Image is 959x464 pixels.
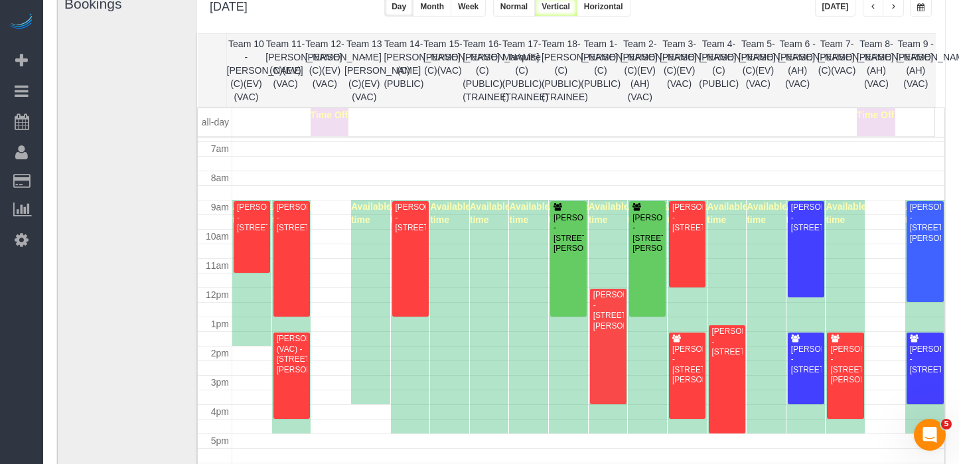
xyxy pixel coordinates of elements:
div: [PERSON_NAME] - [STREET_ADDRESS] [790,345,822,375]
span: Available time [668,201,708,225]
div: [PERSON_NAME] - [STREET_ADDRESS][PERSON_NAME] [632,213,663,254]
img: Automaid Logo [8,13,35,32]
span: Available time [628,201,668,225]
span: 12pm [206,289,229,300]
div: [PERSON_NAME] (VAC) - [STREET_ADDRESS][PERSON_NAME] [276,334,307,375]
span: Available time [470,201,510,225]
span: Available time [272,201,313,225]
div: [PERSON_NAME] - [STREET_ADDRESS] [672,202,703,233]
span: Available time [509,201,550,225]
th: Team 17- Marquise (C)(PUBLIC)(TRAINEE) [502,34,542,107]
span: 2pm [211,348,229,358]
span: Available time [232,201,273,225]
span: 3pm [211,377,229,388]
span: Available time [905,201,946,225]
span: Available time [747,201,787,225]
span: 1pm [211,319,229,329]
span: Available time [786,201,827,225]
span: Available time [391,201,431,225]
span: Available time [826,201,866,225]
div: [PERSON_NAME] - [STREET_ADDRESS][PERSON_NAME] [553,213,584,254]
div: [PERSON_NAME] - [STREET_ADDRESS][PERSON_NAME] [830,345,861,386]
th: Team 16- [PERSON_NAME] (C)(PUBLIC)(TRAINEE) [463,34,502,107]
div: [PERSON_NAME] - [STREET_ADDRESS] [711,327,743,357]
th: Team 10 - [PERSON_NAME] (C)(EV)(VAC) [226,34,265,107]
th: Team 15- [PERSON_NAME] (C)(VAC) [423,34,463,107]
th: Team 2- [PERSON_NAME] (C)(EV)(AH)(VAC) [621,34,660,107]
th: Team 9 - [PERSON_NAME] (AH)(VAC) [896,34,935,107]
span: Available time [351,201,392,225]
span: 8am [211,173,229,183]
th: Team 7- [PERSON_NAME] (C)(VAC) [817,34,856,107]
th: Team 3- [PERSON_NAME] (C)(EV)(VAC) [660,34,699,107]
th: Team 14- [PERSON_NAME] (C)(PUBLIC) [384,34,423,107]
iframe: Intercom live chat [914,419,946,451]
th: Team 18- [PERSON_NAME] (C)(PUBLIC)(TRAINEE) [542,34,581,107]
th: Team 11- [PERSON_NAME] (C)(EV)(VAC) [265,34,305,107]
span: 7am [211,143,229,154]
div: [PERSON_NAME] - [STREET_ADDRESS] [276,202,307,233]
div: [PERSON_NAME] - [STREET_ADDRESS] [909,345,941,375]
th: Team 13 - [PERSON_NAME] (C)(EV)(VAC) [344,34,384,107]
span: Available time [707,201,748,225]
th: Team 8- [PERSON_NAME] (AH)(VAC) [857,34,896,107]
span: Available time [430,201,471,225]
div: [PERSON_NAME] - [STREET_ADDRESS] [395,202,426,233]
div: [PERSON_NAME] - [STREET_ADDRESS][PERSON_NAME] [593,290,624,331]
th: Team 4- [PERSON_NAME] (C)(PUBLIC) [699,34,738,107]
th: Team 12- [PERSON_NAME] (C)(EV)(VAC) [305,34,344,107]
div: [PERSON_NAME] - [STREET_ADDRESS] [236,202,267,233]
th: Team 6 - [PERSON_NAME] (AH)(VAC) [778,34,817,107]
div: [PERSON_NAME] - [STREET_ADDRESS][PERSON_NAME] [909,202,941,244]
div: [PERSON_NAME] - [STREET_ADDRESS][PERSON_NAME] [672,345,703,386]
span: 10am [206,231,229,242]
span: Available time [549,201,589,225]
span: 4pm [211,406,229,417]
th: Team 5- [PERSON_NAME] (C)(EV)(VAC) [739,34,778,107]
span: Time Off [857,110,895,120]
span: 9am [211,202,229,212]
span: Available time [589,201,629,225]
th: Team 1- [PERSON_NAME] (C)(PUBLIC) [581,34,620,107]
span: 5pm [211,435,229,446]
span: 5 [941,419,952,429]
div: [PERSON_NAME] - [STREET_ADDRESS] [790,202,822,233]
span: 11am [206,260,229,271]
